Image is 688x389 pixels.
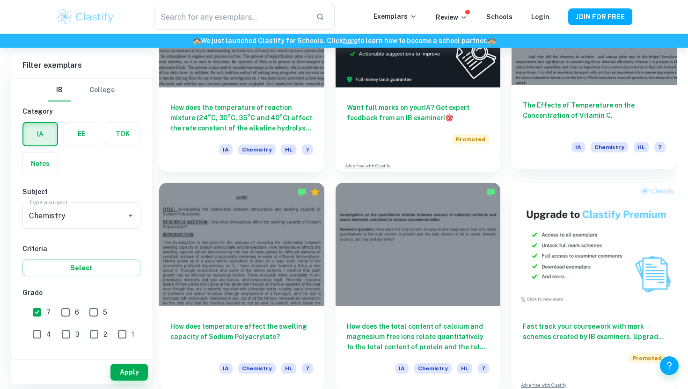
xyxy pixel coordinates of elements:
[238,144,276,155] span: Chemistry
[452,134,489,144] span: Promoted
[297,187,307,197] img: Marked
[486,187,496,197] img: Marked
[521,382,566,389] a: Advertise with Clastify
[110,364,148,381] button: Apply
[22,355,140,365] h6: Level
[105,122,140,145] button: TOK
[660,356,679,375] button: Help and Feedback
[486,13,512,21] a: Schools
[436,12,468,22] p: Review
[75,329,80,339] span: 3
[445,114,453,122] span: 🎯
[219,144,233,155] span: IA
[281,144,296,155] span: HL
[343,37,358,44] a: here
[2,36,686,46] h6: We just launched Clastify for Schools. Click to learn how to become a school partner.
[170,321,313,352] h6: How does temperature affect the swelling capacity of Sodium Polyacrylate?
[347,102,490,123] h6: Want full marks on your IA ? Get expert feedback from an IB examiner!
[238,363,276,374] span: Chemistry
[219,363,233,374] span: IA
[523,321,666,342] h6: Fast track your coursework with mark schemes created by IB examiners. Upgrade now
[22,106,140,116] h6: Category
[395,363,409,374] span: IA
[488,37,496,44] span: 🏫
[22,259,140,276] button: Select
[345,163,390,169] a: Advertise with Clastify
[23,152,58,175] button: Notes
[75,307,79,317] span: 6
[478,363,489,374] span: 7
[414,363,452,374] span: Chemistry
[48,79,115,101] div: Filter type choice
[23,123,57,145] button: IA
[654,142,666,152] span: 7
[457,363,472,374] span: HL
[193,37,201,44] span: 🏫
[281,363,296,374] span: HL
[347,321,490,352] h6: How does the total content of calcium and magnesium free ions relate quantitatively to the total ...
[373,11,417,22] p: Exemplars
[523,100,666,131] h6: The Effects of Temperature on the Concentration of Vitamin C.
[56,7,115,26] img: Clastify logo
[512,183,677,306] img: Thumbnail
[568,8,632,25] button: JOIN FOR FREE
[634,142,649,152] span: HL
[591,142,628,152] span: Chemistry
[124,209,137,222] button: Open
[170,102,313,133] h6: How does the temperature of reaction mixture (24°C, 30°C, 35°C and 40°C) affect the rate constant...
[103,329,107,339] span: 2
[64,122,99,145] button: EE
[571,142,585,152] span: IA
[46,329,51,339] span: 4
[46,307,51,317] span: 7
[132,329,134,339] span: 1
[22,244,140,254] h6: Criteria
[629,353,666,363] span: Promoted
[48,79,71,101] button: IB
[89,79,115,101] button: College
[22,187,140,197] h6: Subject
[22,288,140,298] h6: Grade
[103,307,107,317] span: 5
[302,144,313,155] span: 7
[154,4,308,30] input: Search for any exemplars...
[531,13,549,21] a: Login
[310,187,320,197] div: Premium
[302,363,313,374] span: 7
[11,52,152,79] h6: Filter exemplars
[29,198,68,206] label: Type a subject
